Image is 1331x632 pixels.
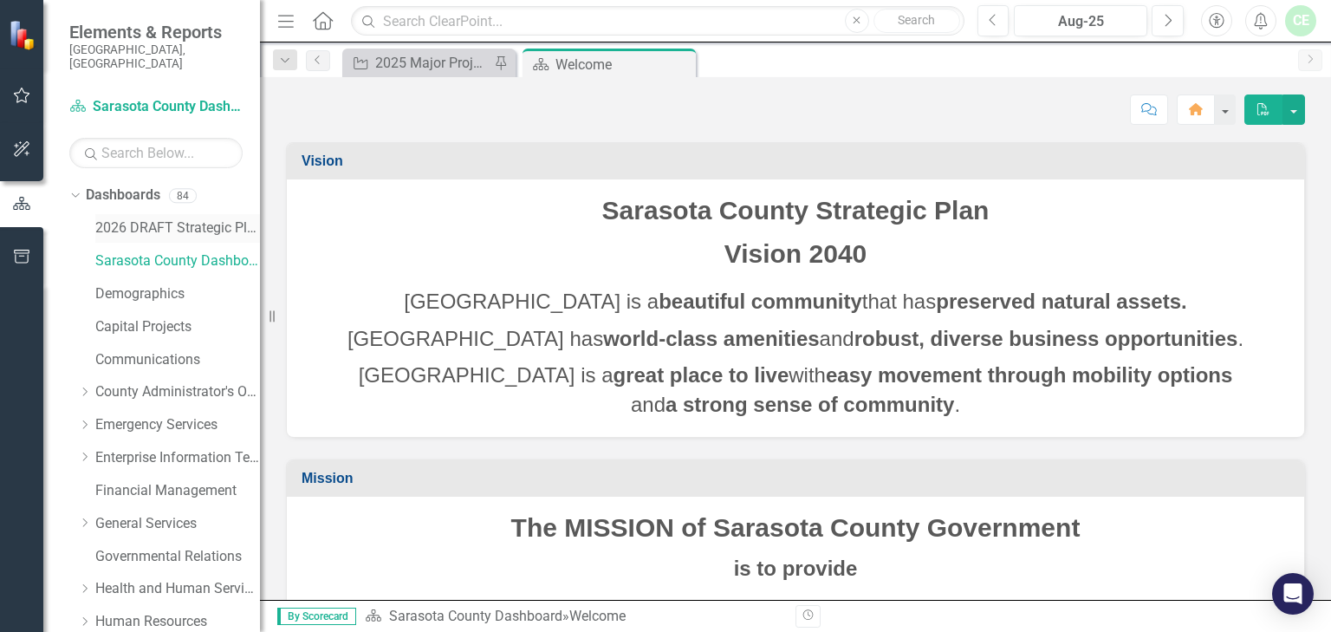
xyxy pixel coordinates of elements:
[95,350,260,370] a: Communications
[95,218,260,238] a: 2026 DRAFT Strategic Plan
[854,327,1238,350] strong: robust, diverse business opportunities
[404,290,1186,313] span: [GEOGRAPHIC_DATA] is a that has
[1020,11,1141,32] div: Aug-25
[69,22,243,42] span: Elements & Reports
[936,290,1187,313] strong: preserved natural assets.
[302,471,1295,486] h3: Mission
[95,448,260,468] a: Enterprise Information Technology
[9,20,39,50] img: ClearPoint Strategy
[659,290,862,313] strong: beautiful community
[95,612,260,632] a: Human Resources
[365,607,782,627] div: »
[95,415,260,435] a: Emergency Services
[347,52,490,74] a: 2025 Major Projects
[95,382,260,402] a: County Administrator's Office
[569,608,626,624] div: Welcome
[302,153,1295,169] h3: Vision
[665,393,954,416] strong: a strong sense of community
[826,363,1232,387] strong: easy movement through mobility options
[69,97,243,117] a: Sarasota County Dashboard
[375,52,490,74] div: 2025 Major Projects
[351,6,964,36] input: Search ClearPoint...
[602,196,990,225] span: Sarasota County Strategic Plan
[614,363,789,387] strong: great place to live
[898,13,935,27] span: Search
[1285,5,1316,36] button: CE
[95,547,260,567] a: Governmental Relations
[69,42,243,71] small: [GEOGRAPHIC_DATA], [GEOGRAPHIC_DATA]
[95,481,260,501] a: Financial Management
[95,579,260,599] a: Health and Human Services
[95,317,260,337] a: Capital Projects
[1272,573,1314,615] div: Open Intercom Messenger
[95,514,260,534] a: General Services
[724,239,867,268] span: Vision 2040
[873,9,960,33] button: Search
[734,557,858,580] strong: is to provide
[95,251,260,271] a: Sarasota County Dashboard
[555,54,691,75] div: Welcome
[277,608,356,625] span: By Scorecard
[69,138,243,168] input: Search Below...
[603,327,819,350] strong: world-class amenities
[511,513,1081,542] span: The MISSION of Sarasota County Government
[169,188,197,203] div: 84
[347,327,1243,350] span: [GEOGRAPHIC_DATA] has and .
[86,186,160,205] a: Dashboards
[389,608,562,624] a: Sarasota County Dashboard
[95,284,260,304] a: Demographics
[1014,5,1147,36] button: Aug-25
[359,363,1233,416] span: [GEOGRAPHIC_DATA] is a with and .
